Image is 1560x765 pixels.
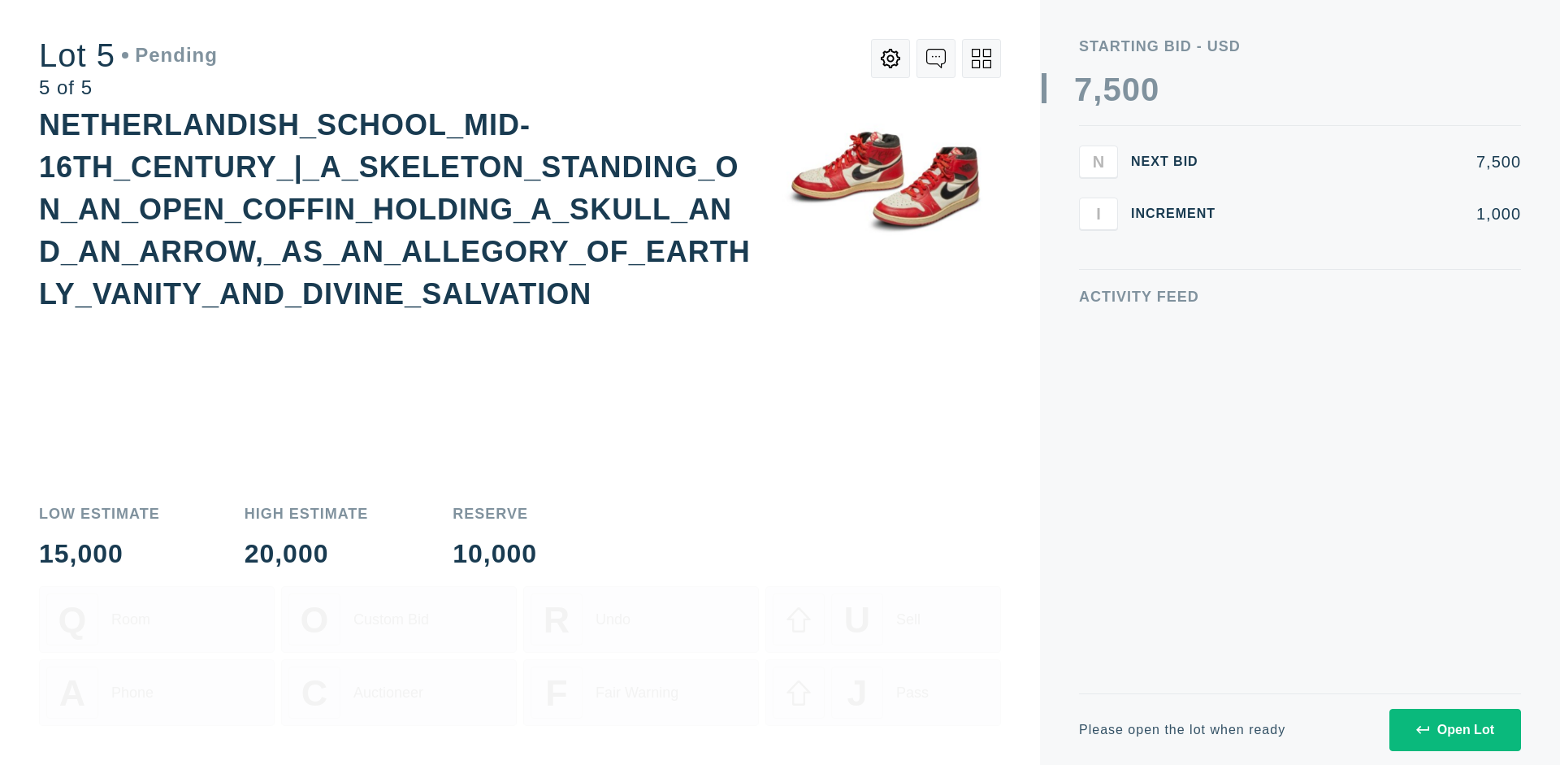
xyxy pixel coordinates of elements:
div: 7,500 [1241,154,1521,170]
button: Open Lot [1389,709,1521,751]
div: 5 [1103,73,1121,106]
div: Pending [122,46,218,65]
div: Increment [1131,207,1228,220]
div: Reserve [453,506,537,521]
span: N [1093,152,1104,171]
div: NETHERLANDISH_SCHOOL_MID-16TH_CENTURY_|_A_SKELETON_STANDING_ON_AN_OPEN_COFFIN_HOLDING_A_SKULL_AND... [39,108,751,311]
div: 15,000 [39,541,160,567]
div: 5 of 5 [39,78,218,98]
div: 7 [1074,73,1093,106]
div: 1,000 [1241,206,1521,222]
div: , [1093,73,1103,398]
div: Please open the lot when ready [1079,724,1285,737]
div: Low Estimate [39,506,160,521]
div: Lot 5 [39,39,218,72]
div: 20,000 [245,541,369,567]
button: I [1079,198,1118,230]
div: Next Bid [1131,155,1228,168]
div: 0 [1122,73,1141,106]
div: Starting Bid - USD [1079,39,1521,54]
div: Activity Feed [1079,289,1521,304]
div: 0 [1141,73,1159,106]
div: Open Lot [1416,723,1494,737]
div: High Estimate [245,506,369,521]
button: N [1079,146,1118,178]
span: I [1096,204,1101,223]
div: 10,000 [453,541,537,567]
